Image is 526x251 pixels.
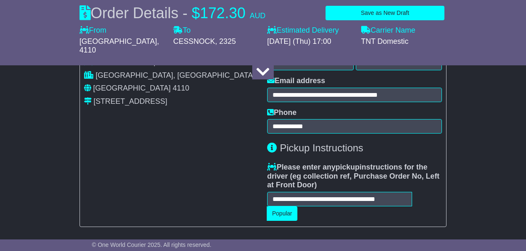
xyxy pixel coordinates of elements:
span: AUD [250,12,265,20]
div: Order Details - [80,4,265,22]
span: , 2325 [215,37,236,45]
span: 4110 [173,84,189,92]
div: [DATE] (Thu) 17:00 [267,37,353,46]
button: Save as New Draft [326,6,445,20]
span: [GEOGRAPHIC_DATA] [93,84,171,92]
button: Popular [267,206,297,221]
span: 172.30 [200,5,246,22]
span: eg collection ref, Purchase Order No, Left at Front Door [267,172,439,189]
span: CESSNOCK [173,37,215,45]
span: pickup [335,163,360,171]
div: [STREET_ADDRESS] [94,97,167,106]
label: Phone [267,108,297,117]
label: Carrier Name [361,26,415,35]
label: To [173,26,191,35]
label: From [80,26,106,35]
span: [GEOGRAPHIC_DATA] [80,37,157,45]
span: , 4110 [80,37,159,55]
span: Pickup Instructions [280,142,363,153]
label: Please enter any instructions for the driver ( ) [267,163,442,190]
div: TNT Domestic [361,37,447,46]
span: $ [192,5,200,22]
span: © One World Courier 2025. All rights reserved. [92,241,212,248]
label: Email address [267,76,325,86]
label: Estimated Delivery [267,26,353,35]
